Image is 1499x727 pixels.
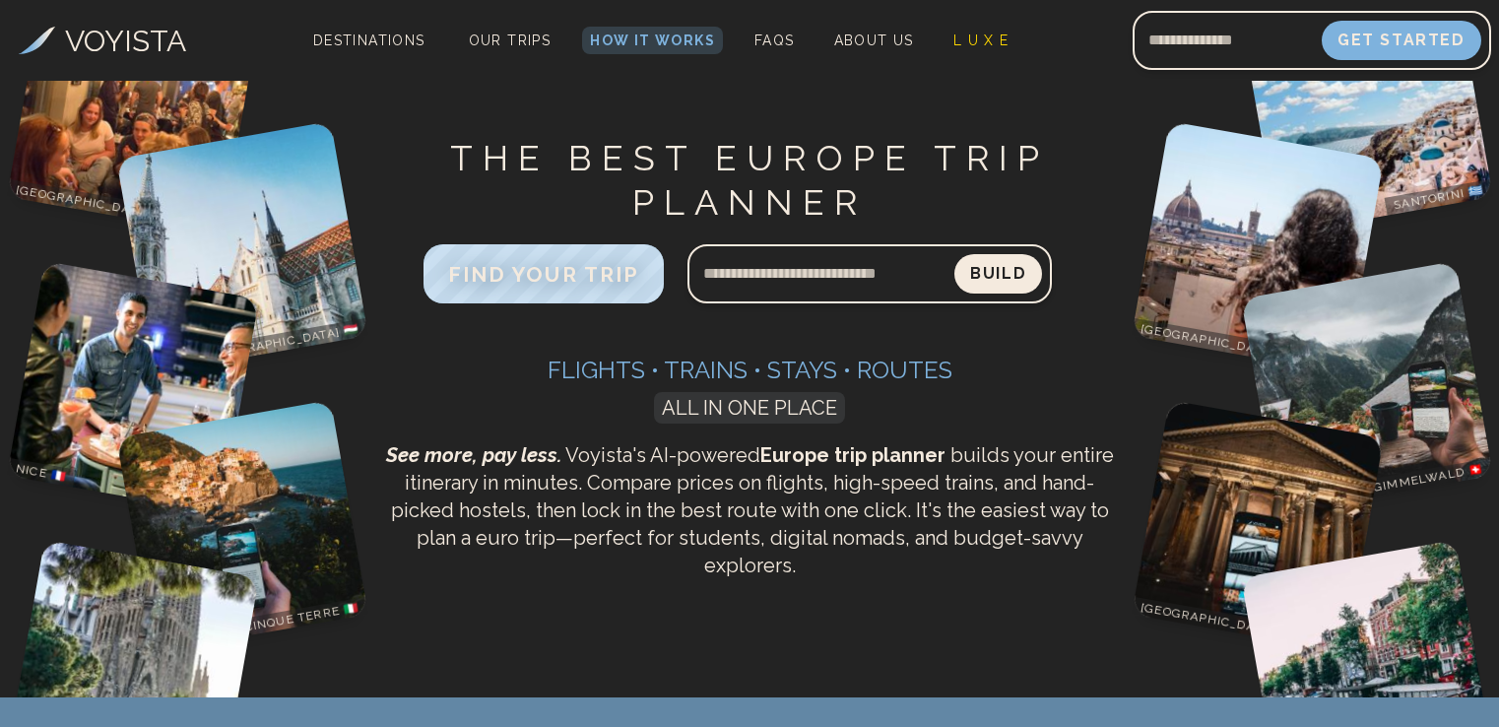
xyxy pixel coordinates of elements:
[448,262,639,287] span: FIND YOUR TRIP
[116,400,368,652] img: Cinque Terre
[383,136,1117,225] h1: THE BEST EUROPE TRIP PLANNER
[954,254,1042,294] button: Build
[654,392,845,424] span: ALL IN ONE PLACE
[760,443,945,467] strong: Europe trip planner
[590,33,715,48] span: How It Works
[383,355,1117,386] h3: Flights • Trains • Stays • Routes
[1131,400,1383,652] img: Rome
[6,261,258,513] img: Nice
[424,267,664,286] a: FIND YOUR TRIP
[754,33,795,48] span: FAQs
[305,25,433,83] span: Destinations
[953,33,1010,48] span: L U X E
[582,27,723,54] a: How It Works
[469,33,552,48] span: Our Trips
[19,19,186,63] a: VOYISTA
[1240,261,1492,513] img: Gimmelwald
[116,121,368,373] img: Budapest
[834,33,914,48] span: About Us
[383,441,1117,579] p: Voyista's AI-powered builds your entire itinerary in minutes. Compare prices on flights, high-spe...
[945,27,1017,54] a: L U X E
[1133,17,1322,64] input: Email address
[461,27,559,54] a: Our Trips
[747,27,803,54] a: FAQs
[65,19,186,63] h3: VOYISTA
[6,458,75,488] p: Nice 🇫🇷
[1131,121,1383,373] img: Florence
[386,443,561,467] span: See more, pay less.
[424,244,664,303] button: FIND YOUR TRIP
[826,27,922,54] a: About Us
[1322,21,1481,60] button: Get Started
[687,250,954,297] input: Search query
[19,27,55,54] img: Voyista Logo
